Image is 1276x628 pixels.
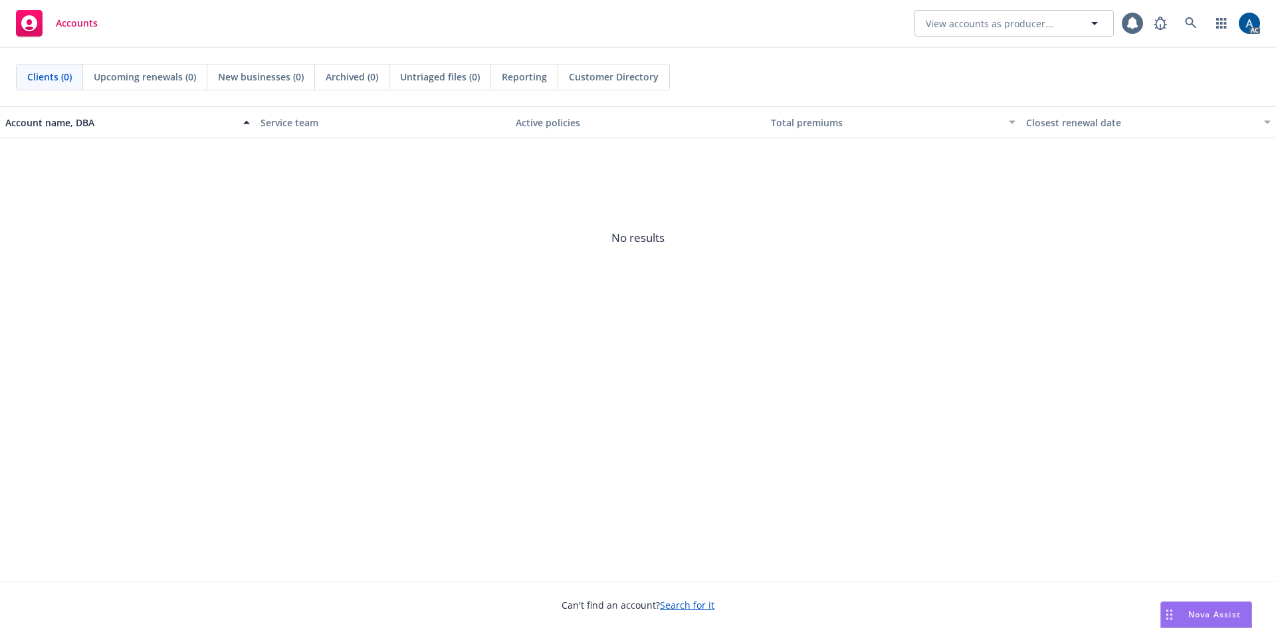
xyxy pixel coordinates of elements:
img: photo [1239,13,1260,34]
button: Active policies [510,106,766,138]
span: Archived (0) [326,70,378,84]
span: Reporting [502,70,547,84]
span: Upcoming renewals (0) [94,70,196,84]
a: Report a Bug [1147,10,1174,37]
span: Can't find an account? [562,598,714,612]
button: View accounts as producer... [914,10,1114,37]
div: Service team [261,116,505,130]
button: Closest renewal date [1021,106,1276,138]
span: Clients (0) [27,70,72,84]
a: Search for it [660,599,714,611]
button: Service team [255,106,510,138]
span: Untriaged files (0) [400,70,480,84]
div: Active policies [516,116,760,130]
a: Accounts [11,5,103,42]
div: Account name, DBA [5,116,235,130]
a: Search [1178,10,1204,37]
button: Total premiums [766,106,1021,138]
span: View accounts as producer... [926,17,1053,31]
div: Total premiums [771,116,1001,130]
button: Nova Assist [1160,601,1252,628]
span: New businesses (0) [218,70,304,84]
span: Accounts [56,18,98,29]
div: Closest renewal date [1026,116,1256,130]
span: Customer Directory [569,70,659,84]
a: Switch app [1208,10,1235,37]
span: Nova Assist [1188,609,1241,620]
div: Drag to move [1161,602,1178,627]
